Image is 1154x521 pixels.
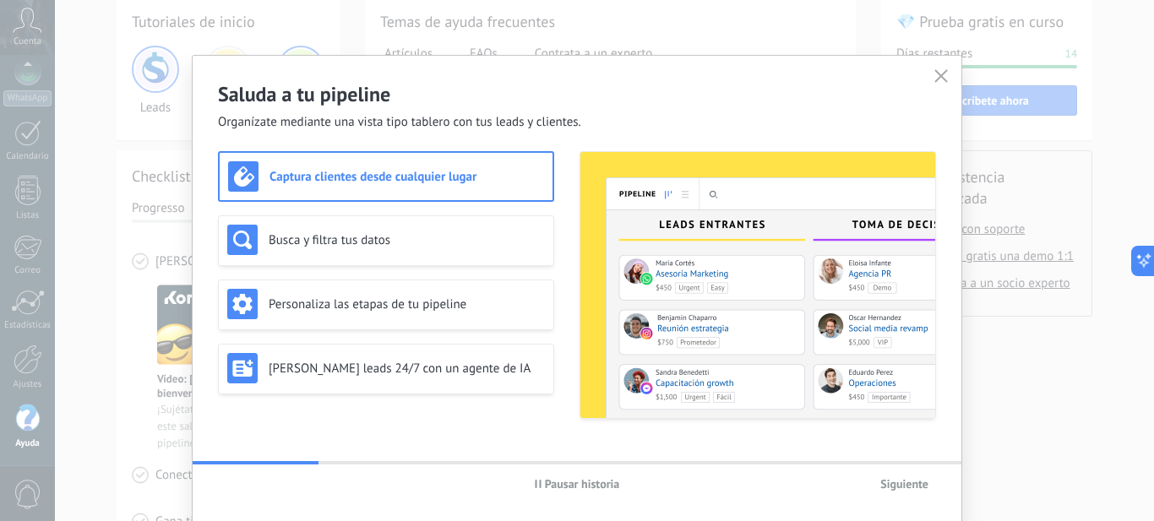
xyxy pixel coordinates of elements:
[218,81,936,107] h2: Saluda a tu pipeline
[269,361,545,377] h3: [PERSON_NAME] leads 24/7 con un agente de IA
[269,232,545,248] h3: Busca y filtra tus datos
[873,471,936,497] button: Siguiente
[218,114,581,131] span: Organízate mediante una vista tipo tablero con tus leads y clientes.
[527,471,628,497] button: Pausar historia
[269,296,545,312] h3: Personaliza las etapas de tu pipeline
[269,169,544,185] h3: Captura clientes desde cualquier lugar
[880,478,928,490] span: Siguiente
[545,478,620,490] span: Pausar historia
